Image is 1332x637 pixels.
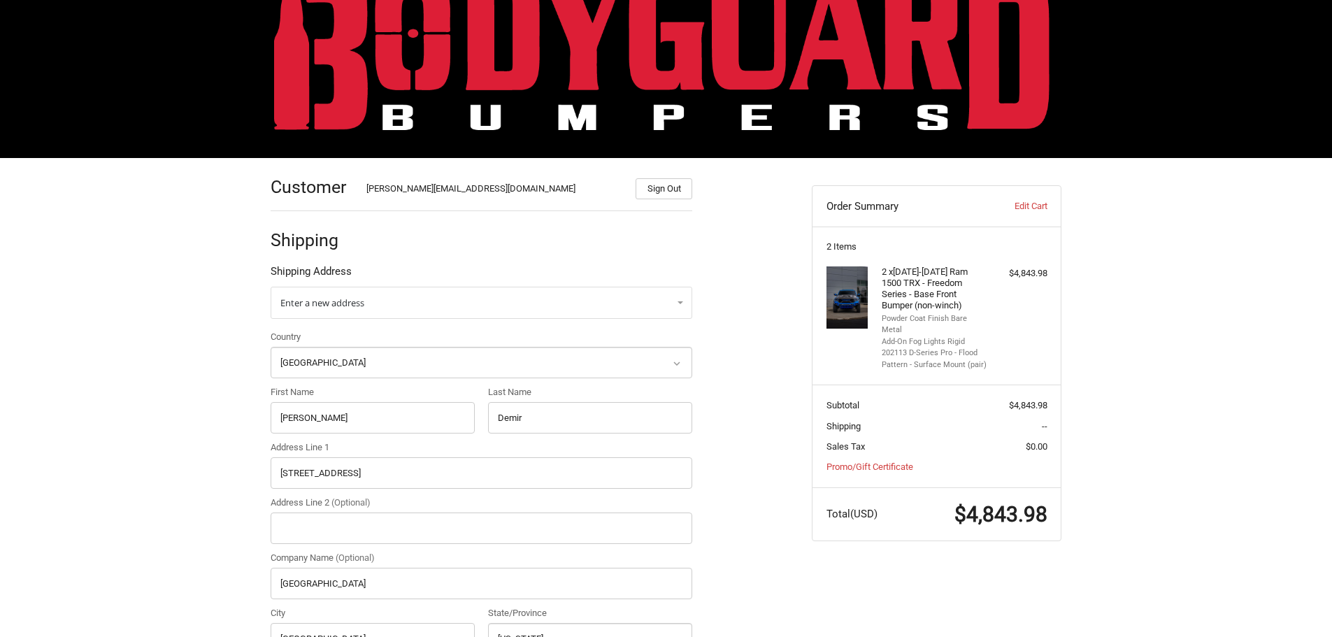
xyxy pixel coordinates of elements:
[826,241,1047,252] h3: 2 Items
[882,266,989,312] h4: 2 x [DATE]-[DATE] Ram 1500 TRX - Freedom Series - Base Front Bumper (non-winch)
[1262,570,1332,637] iframe: Chat Widget
[636,178,692,199] button: Sign Out
[271,229,352,251] h2: Shipping
[954,502,1047,527] span: $4,843.98
[366,182,622,199] div: [PERSON_NAME][EMAIL_ADDRESS][DOMAIN_NAME]
[271,264,352,286] legend: Shipping Address
[826,400,859,410] span: Subtotal
[271,551,692,565] label: Company Name
[271,496,692,510] label: Address Line 2
[280,296,364,309] span: Enter a new address
[271,606,475,620] label: City
[271,330,692,344] label: Country
[271,385,475,399] label: First Name
[331,497,371,508] small: (Optional)
[826,199,978,213] h3: Order Summary
[826,421,861,431] span: Shipping
[882,336,989,371] li: Add-On Fog Lights Rigid 202113 D-Series Pro - Flood Pattern - Surface Mount (pair)
[336,552,375,563] small: (Optional)
[271,441,692,455] label: Address Line 1
[488,606,692,620] label: State/Province
[977,199,1047,213] a: Edit Cart
[1009,400,1047,410] span: $4,843.98
[826,461,913,472] a: Promo/Gift Certificate
[1042,421,1047,431] span: --
[826,441,865,452] span: Sales Tax
[271,287,692,319] a: Enter or select a different address
[882,313,989,336] li: Powder Coat Finish Bare Metal
[826,508,878,520] span: Total (USD)
[992,266,1047,280] div: $4,843.98
[488,385,692,399] label: Last Name
[271,176,352,198] h2: Customer
[1026,441,1047,452] span: $0.00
